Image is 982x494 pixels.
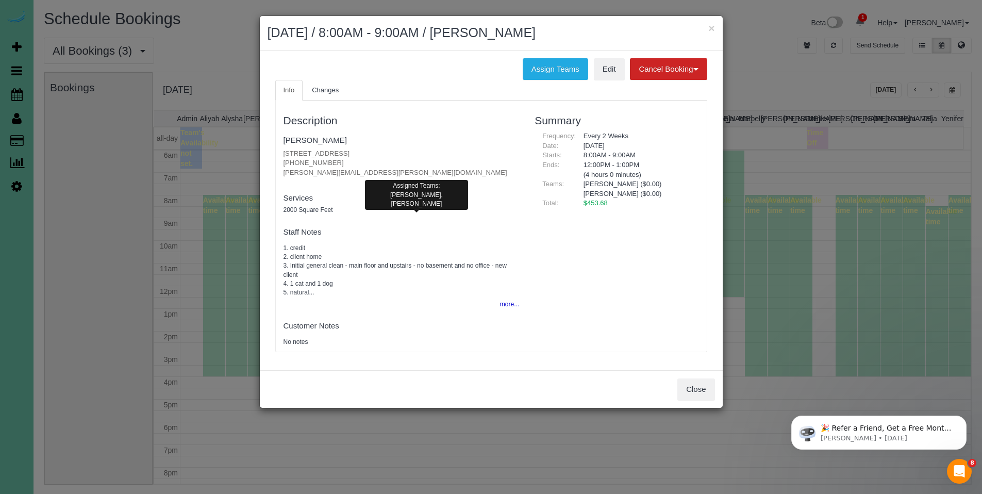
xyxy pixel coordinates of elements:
span: Frequency: [542,132,576,140]
span: $453.68 [584,199,608,207]
div: 8:00AM - 9:00AM [576,151,699,160]
a: Changes [304,80,347,101]
h4: Services [284,194,520,203]
h4: Staff Notes [284,228,520,237]
span: Starts: [542,151,562,159]
li: [PERSON_NAME] ($0.00) [584,189,691,199]
pre: 1. credit 2. client home 3. Initial general clean - main floor and upstairs - no basement and no ... [284,244,520,297]
h3: Summary [535,114,698,126]
h3: Description [284,114,520,126]
a: [PERSON_NAME] [284,136,347,144]
button: Cancel Booking [630,58,707,80]
p: [STREET_ADDRESS] [PHONE_NUMBER] [PERSON_NAME][EMAIL_ADDRESS][PERSON_NAME][DOMAIN_NAME] [284,149,520,178]
h5: 2000 Square Feet [284,207,520,213]
div: 12:00PM - 1:00PM (4 hours 0 minutes) [576,160,699,179]
div: Assigned Teams: [PERSON_NAME], [PERSON_NAME] [365,180,468,209]
span: 8 [968,459,976,467]
div: [DATE] [576,141,699,151]
h2: [DATE] / 8:00AM - 9:00AM / [PERSON_NAME] [268,24,715,42]
span: Info [284,86,295,94]
span: Date: [542,142,558,150]
button: Assign Teams [523,58,588,80]
span: Changes [312,86,339,94]
a: Edit [594,58,625,80]
span: Teams: [542,180,564,188]
button: Close [677,378,714,400]
li: [PERSON_NAME] ($0.00) [584,179,691,189]
button: more... [494,297,519,312]
h4: Customer Notes [284,322,520,331]
div: Every 2 Weeks [576,131,699,141]
iframe: Intercom notifications message [776,394,982,466]
span: Ends: [542,161,559,169]
button: × [708,23,714,34]
a: Info [275,80,303,101]
iframe: Intercom live chat [947,459,972,484]
span: Total: [542,199,558,207]
pre: No notes [284,338,520,347]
